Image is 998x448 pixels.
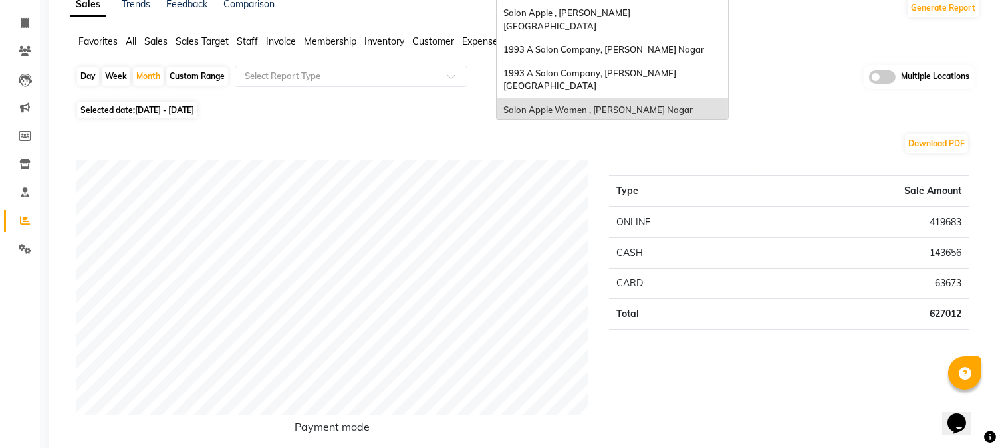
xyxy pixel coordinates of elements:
[126,35,136,47] span: All
[755,237,969,268] td: 143656
[176,35,229,47] span: Sales Target
[78,35,118,47] span: Favorites
[144,35,168,47] span: Sales
[755,298,969,329] td: 627012
[609,298,755,329] td: Total
[364,35,404,47] span: Inventory
[503,7,630,31] span: Salon Apple , [PERSON_NAME][GEOGRAPHIC_DATA]
[755,268,969,298] td: 63673
[609,268,755,298] td: CARD
[76,421,589,439] h6: Payment mode
[166,67,228,86] div: Custom Range
[412,35,454,47] span: Customer
[102,67,130,86] div: Week
[503,104,693,115] span: Salon Apple Women , [PERSON_NAME] Nagar
[135,105,194,115] span: [DATE] - [DATE]
[133,67,164,86] div: Month
[901,70,969,84] span: Multiple Locations
[237,35,258,47] span: Staff
[503,68,676,92] span: 1993 A Salon Company, [PERSON_NAME][GEOGRAPHIC_DATA]
[755,207,969,238] td: 419683
[266,35,296,47] span: Invoice
[755,175,969,207] th: Sale Amount
[609,175,755,207] th: Type
[905,134,968,153] button: Download PDF
[77,67,99,86] div: Day
[304,35,356,47] span: Membership
[503,44,704,55] span: 1993 A Salon Company, [PERSON_NAME] Nagar
[77,102,197,118] span: Selected date:
[609,237,755,268] td: CASH
[462,35,498,47] span: Expense
[942,395,985,435] iframe: chat widget
[609,207,755,238] td: ONLINE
